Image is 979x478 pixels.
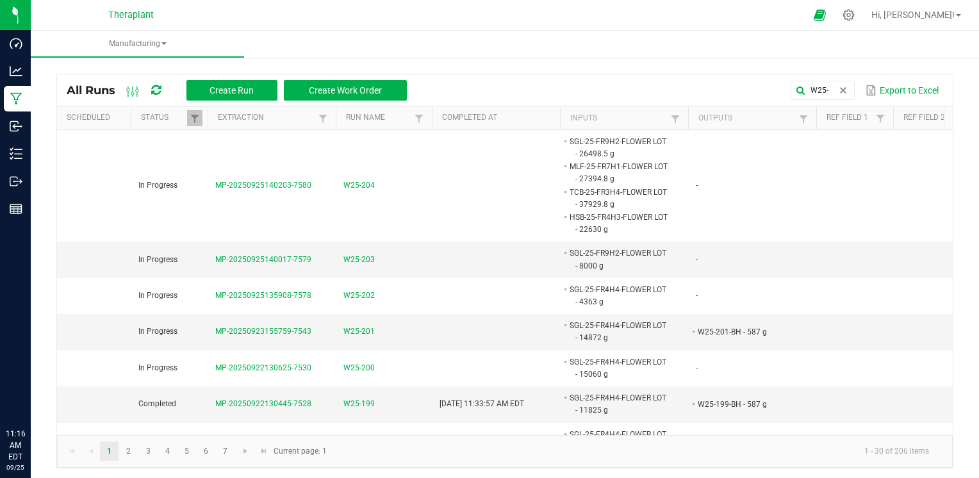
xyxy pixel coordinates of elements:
[568,211,669,236] li: HSB-25-FR4H3-FLOWER LOT - 22630 g
[100,441,119,461] a: Page 1
[688,242,816,277] td: -
[218,113,315,123] a: ExtractionSortable
[216,441,234,461] a: Page 7
[442,113,555,123] a: Completed AtSortable
[343,326,375,338] span: W25-201
[688,278,816,314] td: -
[696,398,797,411] li: W25-199-BH - 587 g
[10,147,22,160] inline-svg: Inventory
[187,110,202,126] a: Filter
[696,326,797,338] li: W25-201-BH - 587 g
[560,107,688,130] th: Inputs
[315,110,331,126] a: Filter
[67,79,416,101] div: All Runs
[688,350,816,386] td: -
[10,202,22,215] inline-svg: Reports
[210,85,254,95] span: Create Run
[568,247,669,272] li: SGL-25-FR9H2-FLOWER LOT - 8000 g
[568,160,669,185] li: MLF-25-FR7H1-FLOWER LOT - 27394.8 g
[186,80,277,101] button: Create Run
[796,111,811,127] a: Filter
[138,255,177,264] span: In Progress
[343,362,375,374] span: W25-200
[873,110,888,126] a: Filter
[411,110,427,126] a: Filter
[158,441,177,461] a: Page 4
[108,10,154,21] span: Theraplant
[343,398,375,410] span: W25-199
[138,291,177,300] span: In Progress
[568,391,669,416] li: SGL-25-FR4H4-FLOWER LOT - 11825 g
[568,319,669,344] li: SGL-25-FR4H4-FLOWER LOT - 14872 g
[668,111,683,127] a: Filter
[67,113,126,123] a: ScheduledSortable
[568,283,669,308] li: SGL-25-FR4H4-FLOWER LOT - 4363 g
[838,85,848,95] span: clear
[138,363,177,372] span: In Progress
[827,113,872,123] a: Ref Field 1Sortable
[215,255,311,264] span: MP-20250925140017-7579
[215,363,311,372] span: MP-20250922130625-7530
[10,120,22,133] inline-svg: Inbound
[688,130,816,242] td: -
[141,113,186,123] a: StatusSortable
[343,290,375,302] span: W25-202
[31,38,244,49] span: Manufacturing
[215,181,311,190] span: MP-20250925140203-7580
[177,441,196,461] a: Page 5
[259,446,269,456] span: Go to the last page
[696,434,797,447] li: W25-198-BH - 655 g
[38,374,53,389] iframe: Resource center unread badge
[334,441,939,462] kendo-pager-info: 1 - 30 of 206 items
[138,181,177,190] span: In Progress
[31,31,244,58] a: Manufacturing
[568,356,669,381] li: SGL-25-FR4H4-FLOWER LOT - 15060 g
[10,37,22,50] inline-svg: Dashboard
[10,65,22,78] inline-svg: Analytics
[236,441,254,461] a: Go to the next page
[346,113,411,123] a: Run NameSortable
[862,79,942,101] button: Export to Excel
[240,446,251,456] span: Go to the next page
[57,435,953,468] kendo-pager: Current page: 1
[6,463,25,472] p: 09/25
[440,399,524,408] span: [DATE] 11:33:57 AM EDT
[841,9,857,21] div: Manage settings
[138,399,176,408] span: Completed
[343,179,375,192] span: W25-204
[791,81,855,100] input: Search by Run Name, Extraction, Machine, or Lot Number
[343,434,375,447] span: W25-198
[6,428,25,463] p: 11:16 AM EDT
[215,291,311,300] span: MP-20250925135908-7578
[10,92,22,105] inline-svg: Manufacturing
[138,327,177,336] span: In Progress
[568,186,669,211] li: TCB-25-FR3H4-FLOWER LOT - 37929.8 g
[568,428,669,453] li: SGL-25-FR4H4-FLOWER LOT - 13115 g
[688,107,816,130] th: Outputs
[903,113,949,123] a: Ref Field 2Sortable
[197,441,215,461] a: Page 6
[805,3,834,28] span: Open Ecommerce Menu
[871,10,955,20] span: Hi, [PERSON_NAME]!
[343,254,375,266] span: W25-203
[13,375,51,414] iframe: Resource center
[139,441,158,461] a: Page 3
[254,441,273,461] a: Go to the last page
[215,399,311,408] span: MP-20250922130445-7528
[284,80,407,101] button: Create Work Order
[309,85,382,95] span: Create Work Order
[10,175,22,188] inline-svg: Outbound
[215,327,311,336] span: MP-20250923155759-7543
[119,441,138,461] a: Page 2
[568,135,669,160] li: SGL-25-FR9H2-FLOWER LOT - 26498.5 g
